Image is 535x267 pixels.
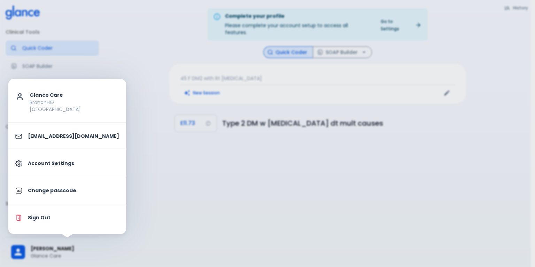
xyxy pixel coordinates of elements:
p: [GEOGRAPHIC_DATA] [30,106,119,113]
p: [EMAIL_ADDRESS][DOMAIN_NAME] [28,133,119,140]
p: Account Settings [28,160,119,167]
p: Change passcode [28,187,119,194]
p: Sign Out [28,214,119,221]
p: Glance Care [30,92,119,99]
p: Branch HO [30,99,119,106]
